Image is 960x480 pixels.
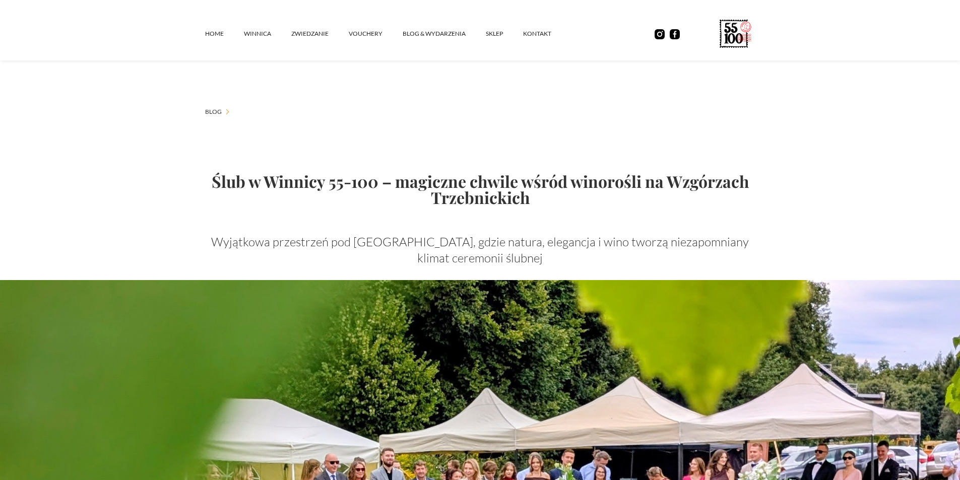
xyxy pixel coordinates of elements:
a: Blog [205,107,222,117]
a: vouchery [349,19,403,49]
h1: Ślub w Winnicy 55-100 – magiczne chwile wśród winorośli na Wzgórzach Trzebnickich [205,173,755,205]
p: Wyjątkowa przestrzeń pod [GEOGRAPHIC_DATA], gdzie natura, elegancja i wino tworzą niezapomniany k... [205,234,755,266]
a: kontakt [523,19,571,49]
a: SKLEP [486,19,523,49]
a: ZWIEDZANIE [291,19,349,49]
a: winnica [244,19,291,49]
a: Blog & Wydarzenia [403,19,486,49]
a: Home [205,19,244,49]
